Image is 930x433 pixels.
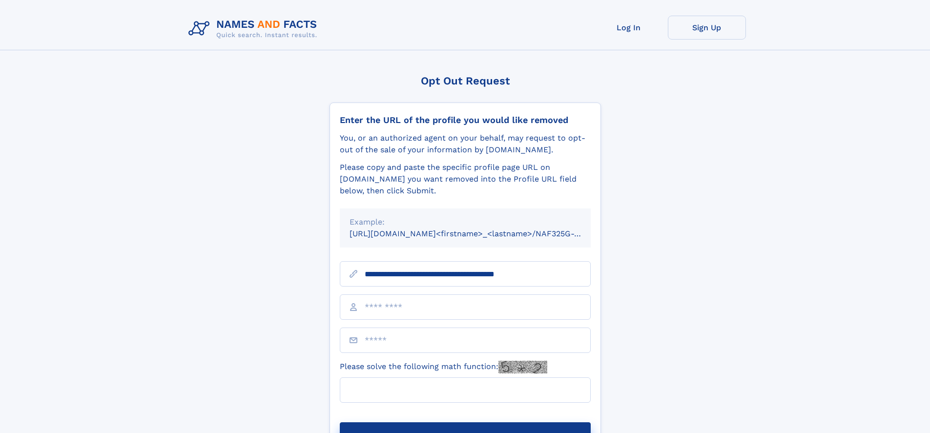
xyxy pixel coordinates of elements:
div: Please copy and paste the specific profile page URL on [DOMAIN_NAME] you want removed into the Pr... [340,162,591,197]
div: Opt Out Request [330,75,601,87]
div: You, or an authorized agent on your behalf, may request to opt-out of the sale of your informatio... [340,132,591,156]
a: Sign Up [668,16,746,40]
img: Logo Names and Facts [185,16,325,42]
label: Please solve the following math function: [340,361,547,373]
div: Enter the URL of the profile you would like removed [340,115,591,125]
a: Log In [590,16,668,40]
small: [URL][DOMAIN_NAME]<firstname>_<lastname>/NAF325G-xxxxxxxx [350,229,609,238]
div: Example: [350,216,581,228]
